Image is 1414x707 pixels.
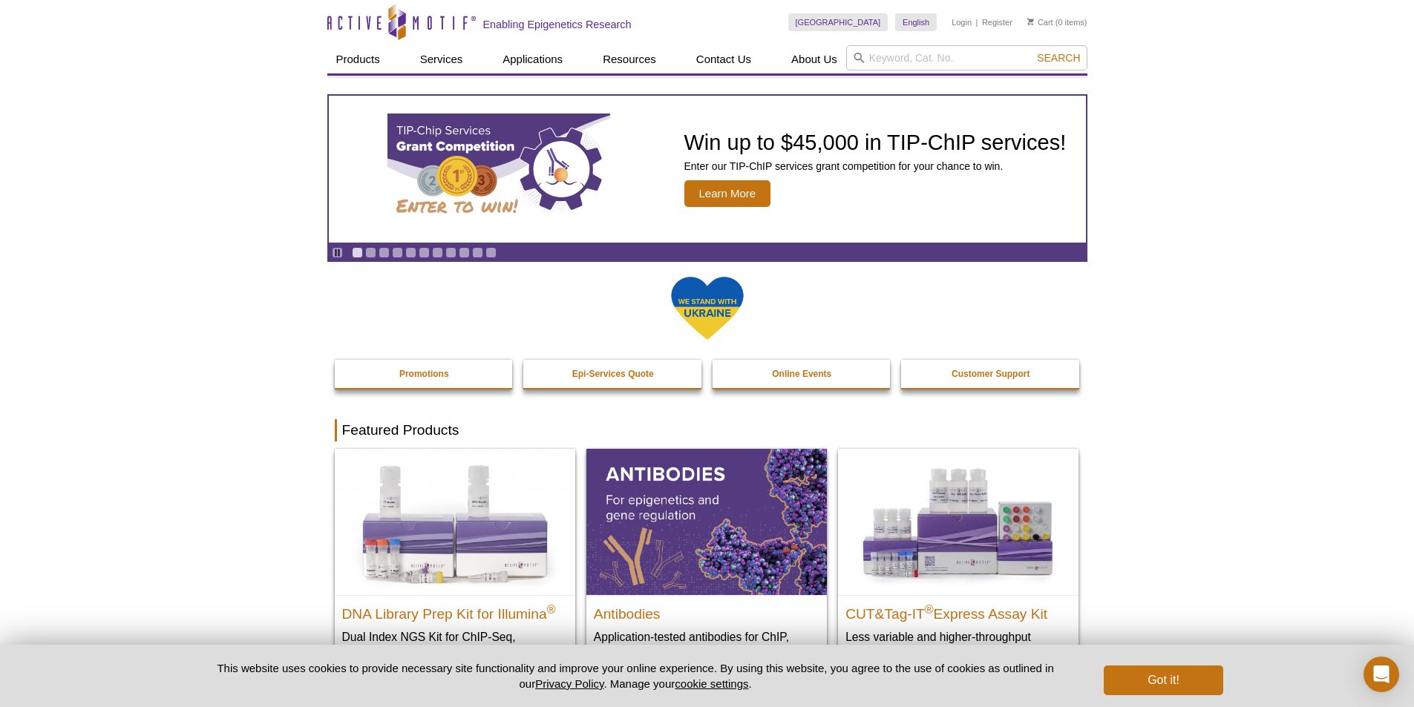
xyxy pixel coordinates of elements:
a: Go to slide 5 [405,247,416,258]
li: (0 items) [1027,13,1087,31]
a: Cart [1027,17,1053,27]
a: Epi-Services Quote [523,360,703,388]
img: TIP-ChIP Services Grant Competition [387,114,610,225]
a: About Us [782,45,846,73]
img: Your Cart [1027,18,1034,25]
button: cookie settings [675,677,748,690]
a: Go to slide 2 [365,247,376,258]
img: CUT&Tag-IT® Express Assay Kit [838,449,1078,594]
h2: Antibodies [594,599,819,622]
p: Application-tested antibodies for ChIP, CUT&Tag, and CUT&RUN. [594,629,819,660]
a: Register [982,17,1012,27]
a: All Antibodies Antibodies Application-tested antibodies for ChIP, CUT&Tag, and CUT&RUN. [586,449,827,674]
div: Open Intercom Messenger [1364,657,1399,692]
strong: Epi-Services Quote [572,369,654,379]
a: Go to slide 4 [392,247,403,258]
p: This website uses cookies to provide necessary site functionality and improve your online experie... [192,660,1080,691]
a: Online Events [713,360,892,388]
a: Services [411,45,472,73]
a: [GEOGRAPHIC_DATA] [788,13,888,31]
a: Contact Us [687,45,760,73]
h2: Enabling Epigenetics Research [483,18,632,31]
a: TIP-ChIP Services Grant Competition Win up to $45,000 in TIP-ChIP services! Enter our TIP-ChIP se... [329,96,1086,243]
h2: CUT&Tag-IT Express Assay Kit [845,599,1071,622]
img: We Stand With Ukraine [670,275,744,341]
p: Less variable and higher-throughput genome-wide profiling of histone marks​. [845,629,1071,660]
a: Applications [494,45,572,73]
a: Promotions [335,360,514,388]
strong: Promotions [399,369,449,379]
span: Search [1037,52,1080,64]
a: Go to slide 8 [445,247,456,258]
a: Login [952,17,972,27]
a: Customer Support [901,360,1081,388]
a: DNA Library Prep Kit for Illumina DNA Library Prep Kit for Illumina® Dual Index NGS Kit for ChIP-... [335,449,575,688]
h2: DNA Library Prep Kit for Illumina [342,599,568,622]
img: All Antibodies [586,449,827,594]
strong: Customer Support [952,369,1030,379]
a: Toggle autoplay [332,247,343,258]
a: Privacy Policy [535,677,603,690]
button: Search [1032,51,1084,65]
img: DNA Library Prep Kit for Illumina [335,449,575,594]
input: Keyword, Cat. No. [846,45,1087,70]
a: Go to slide 10 [472,247,483,258]
button: Got it! [1104,665,1222,695]
h2: Win up to $45,000 in TIP-ChIP services! [684,131,1067,154]
a: Go to slide 6 [419,247,430,258]
h2: Featured Products [335,419,1080,441]
a: English [895,13,937,31]
a: Go to slide 7 [432,247,443,258]
a: Go to slide 3 [379,247,390,258]
article: TIP-ChIP Services Grant Competition [329,96,1086,243]
p: Enter our TIP-ChIP services grant competition for your chance to win. [684,160,1067,173]
sup: ® [925,602,934,615]
a: Resources [594,45,665,73]
a: CUT&Tag-IT® Express Assay Kit CUT&Tag-IT®Express Assay Kit Less variable and higher-throughput ge... [838,449,1078,674]
p: Dual Index NGS Kit for ChIP-Seq, CUT&RUN, and ds methylated DNA assays. [342,629,568,674]
li: | [976,13,978,31]
strong: Online Events [772,369,831,379]
a: Go to slide 9 [459,247,470,258]
span: Learn More [684,180,771,207]
a: Products [327,45,389,73]
a: Go to slide 11 [485,247,497,258]
sup: ® [547,602,556,615]
a: Go to slide 1 [352,247,363,258]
